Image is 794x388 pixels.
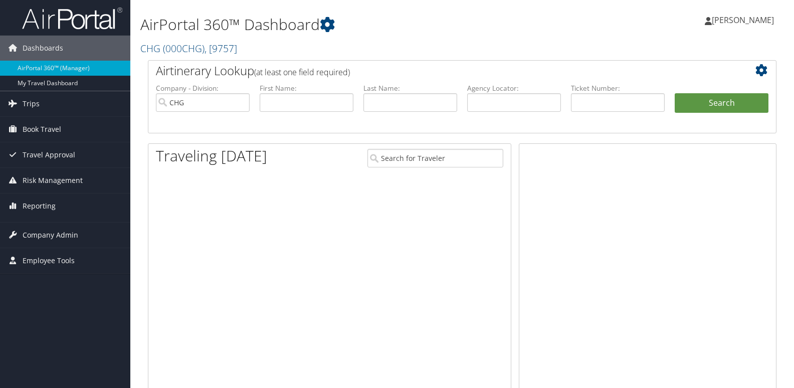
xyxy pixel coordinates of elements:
span: Employee Tools [23,248,75,273]
label: First Name: [260,83,353,93]
span: (at least one field required) [254,67,350,78]
span: [PERSON_NAME] [712,15,774,26]
span: Trips [23,91,40,116]
a: [PERSON_NAME] [705,5,784,35]
label: Last Name: [363,83,457,93]
h2: Airtinerary Lookup [156,62,716,79]
span: , [ 9757 ] [205,42,237,55]
a: CHG [140,42,237,55]
label: Company - Division: [156,83,250,93]
button: Search [675,93,768,113]
span: Company Admin [23,223,78,248]
span: Travel Approval [23,142,75,167]
span: ( 000CHG ) [163,42,205,55]
span: Dashboards [23,36,63,61]
input: Search for Traveler [367,149,503,167]
span: Reporting [23,193,56,219]
h1: AirPortal 360™ Dashboard [140,14,569,35]
span: Risk Management [23,168,83,193]
span: Book Travel [23,117,61,142]
h1: Traveling [DATE] [156,145,267,166]
label: Ticket Number: [571,83,665,93]
img: airportal-logo.png [22,7,122,30]
label: Agency Locator: [467,83,561,93]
